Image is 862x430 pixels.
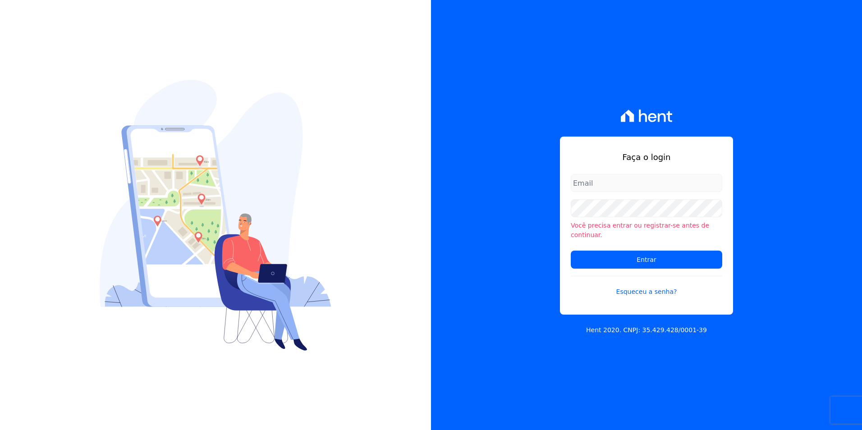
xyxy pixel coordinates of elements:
[571,174,722,192] input: Email
[571,276,722,297] a: Esqueceu a senha?
[571,251,722,269] input: Entrar
[586,325,707,335] p: Hent 2020. CNPJ: 35.429.428/0001-39
[571,221,722,240] li: Você precisa entrar ou registrar-se antes de continuar.
[100,80,331,351] img: Login
[571,151,722,163] h1: Faça o login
